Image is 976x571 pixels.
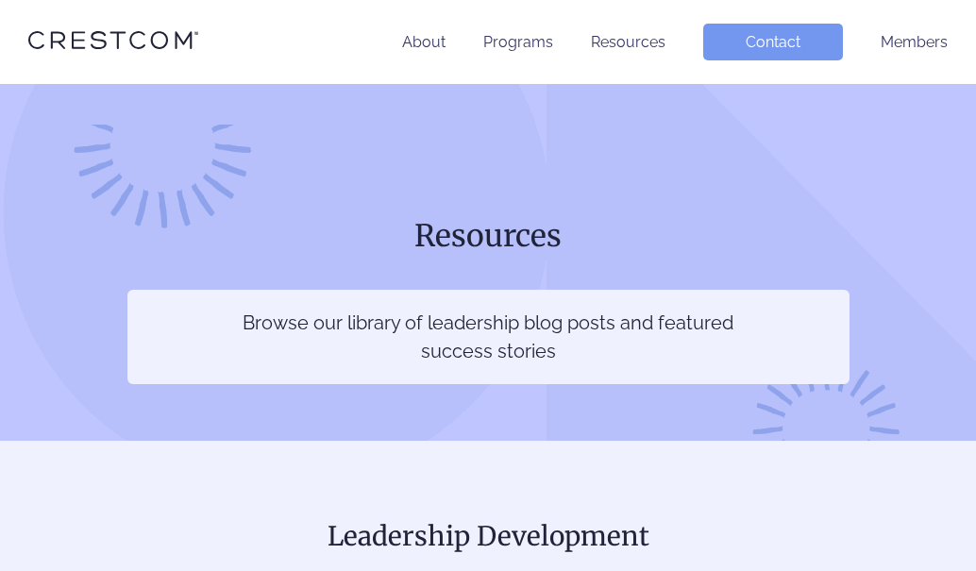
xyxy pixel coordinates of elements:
[483,33,553,51] a: Programs
[28,516,948,556] h2: Leadership Development
[402,33,446,51] a: About
[881,33,948,51] a: Members
[242,309,735,365] p: Browse our library of leadership blog posts and featured success stories
[703,24,843,60] a: Contact
[591,33,665,51] a: Resources
[127,216,850,256] h1: Resources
